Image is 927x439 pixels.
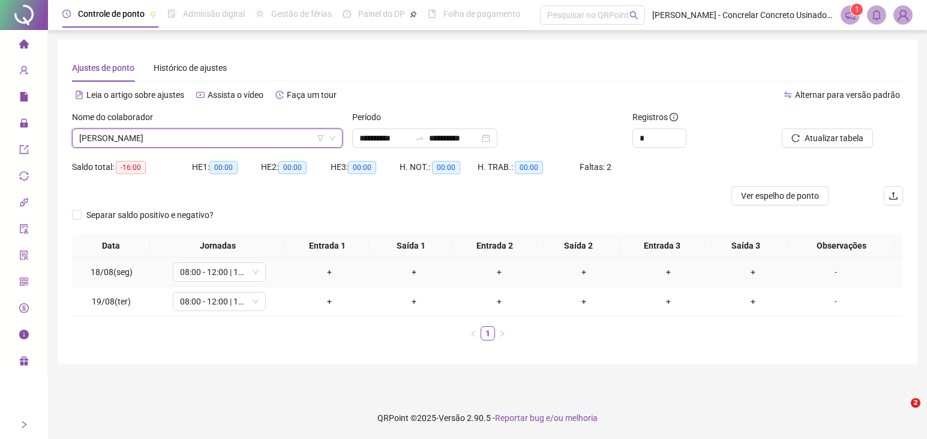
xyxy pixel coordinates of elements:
li: Próxima página [495,326,509,341]
button: right [495,326,509,341]
div: - [800,265,871,279]
span: 00:00 [348,161,376,174]
span: solution [19,245,29,269]
span: file [19,86,29,111]
span: swap [784,91,792,99]
span: file-text [75,91,83,99]
th: Entrada 2 [453,234,537,258]
span: Controle de ponto [78,9,145,19]
div: + [377,295,452,308]
th: Entrada 3 [620,234,704,258]
span: notification [845,10,856,20]
iframe: Intercom live chat [886,398,915,427]
div: Histórico de ajustes [154,61,227,74]
span: Observações [793,239,890,252]
span: home [19,34,29,58]
span: 00:00 [515,161,543,174]
span: Folha de pagamento [443,9,520,19]
span: down [252,298,259,305]
span: 00:00 [432,161,460,174]
button: left [466,326,481,341]
a: 1 [481,327,494,340]
div: H. NOT.: [400,160,478,174]
span: -16:00 [116,161,146,174]
span: swap-right [415,133,424,143]
span: Painel do DP [358,9,405,19]
span: clock-circle [62,10,71,18]
img: 83990 [894,6,912,24]
th: Saída 2 [536,234,620,258]
div: + [292,295,367,308]
span: Reportar bug e/ou melhoria [495,413,598,423]
span: 08:00 - 12:00 | 13:00 - 17:00 [180,263,259,281]
span: audit [19,219,29,243]
th: Saída 3 [704,234,788,258]
span: dashboard [343,10,351,18]
span: Registros [632,111,678,124]
span: Atualizar tabela [805,132,863,145]
span: pushpin [149,11,157,18]
div: + [631,265,706,279]
span: Faltas: 2 [580,162,611,172]
span: info-circle [19,324,29,348]
span: right [499,330,506,338]
span: gift [19,351,29,375]
span: filter [317,135,324,142]
th: Saída 1 [369,234,453,258]
sup: 1 [851,4,863,16]
li: 1 [481,326,495,341]
span: Assista o vídeo [208,90,263,100]
span: sun [256,10,264,18]
div: H. TRAB.: [478,160,580,174]
span: 00:00 [209,161,238,174]
span: lock [19,113,29,137]
th: Observações [788,234,895,258]
span: 08:00 - 12:00 | 13:00 - 17:00 [180,292,259,310]
span: pushpin [410,11,417,18]
div: Ajustes de ponto [72,61,134,74]
span: 19/08(ter) [92,297,131,306]
div: + [546,265,621,279]
span: Ver espelho de ponto [741,189,819,202]
span: Versão [439,413,465,423]
button: Ver espelho de ponto [731,186,829,205]
footer: QRPoint © 2025 - 2.90.5 - [48,397,927,439]
div: HE 3: [331,160,400,174]
span: info-circle [670,113,678,121]
th: Jornadas [150,234,285,258]
span: left [470,330,477,338]
div: - [800,295,871,308]
span: dollar [19,298,29,322]
span: 1 [855,5,859,14]
span: Alternar para versão padrão [795,90,900,100]
div: HE 2: [261,160,330,174]
span: history [275,91,284,99]
span: Faça um tour [287,90,337,100]
span: Leia o artigo sobre ajustes [86,90,184,100]
span: to [415,133,424,143]
span: qrcode [19,271,29,295]
div: + [631,295,706,308]
span: 00:00 [278,161,307,174]
span: Admissão digital [183,9,245,19]
span: down [252,268,259,276]
span: bell [871,10,882,20]
span: Gestão de férias [271,9,332,19]
div: + [461,265,536,279]
span: file-done [167,10,176,18]
span: 2 [911,398,920,408]
button: Atualizar tabela [782,129,873,148]
label: Período [352,111,389,124]
span: book [428,10,436,18]
span: upload [889,191,898,201]
span: user-add [19,60,29,84]
div: + [461,295,536,308]
span: sync [19,166,29,190]
span: search [629,11,638,20]
span: 18/08(seg) [91,267,133,277]
span: Separar saldo positivo e negativo? [82,208,218,222]
th: Entrada 1 [285,234,369,258]
label: Nome do colaborador [72,111,161,124]
span: api [19,192,29,216]
span: youtube [196,91,205,99]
